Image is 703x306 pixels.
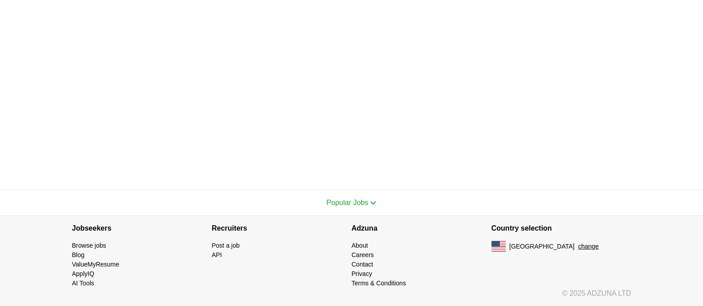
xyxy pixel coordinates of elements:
h4: Country selection [492,216,631,241]
a: About [352,242,368,249]
a: Careers [352,251,374,258]
img: US flag [492,241,506,252]
a: API [212,251,222,258]
button: change [578,242,599,251]
a: Browse jobs [72,242,106,249]
a: Terms & Conditions [352,280,406,287]
span: [GEOGRAPHIC_DATA] [509,242,575,251]
a: Blog [72,251,85,258]
div: © 2025 ADZUNA LTD [65,288,638,306]
a: ValueMyResume [72,261,120,268]
a: Contact [352,261,373,268]
span: Popular Jobs [327,199,368,206]
img: toggle icon [370,201,376,205]
a: Post a job [212,242,240,249]
a: Privacy [352,270,372,277]
a: ApplyIQ [72,270,95,277]
a: AI Tools [72,280,95,287]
